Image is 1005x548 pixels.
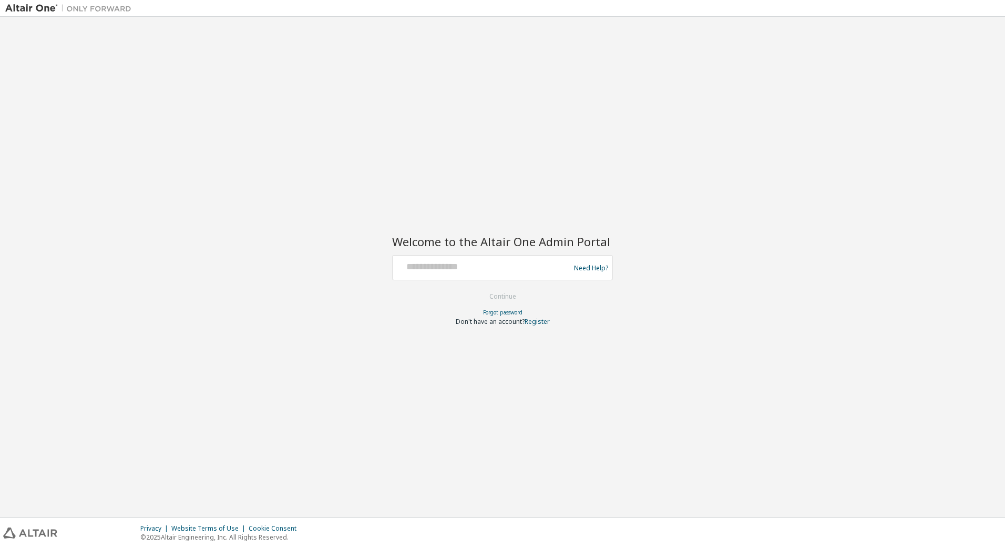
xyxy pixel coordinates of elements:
[140,524,171,533] div: Privacy
[140,533,303,542] p: © 2025 Altair Engineering, Inc. All Rights Reserved.
[525,317,550,326] a: Register
[5,3,137,14] img: Altair One
[249,524,303,533] div: Cookie Consent
[483,309,522,316] a: Forgot password
[3,528,57,539] img: altair_logo.svg
[456,317,525,326] span: Don't have an account?
[171,524,249,533] div: Website Terms of Use
[392,234,613,249] h2: Welcome to the Altair One Admin Portal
